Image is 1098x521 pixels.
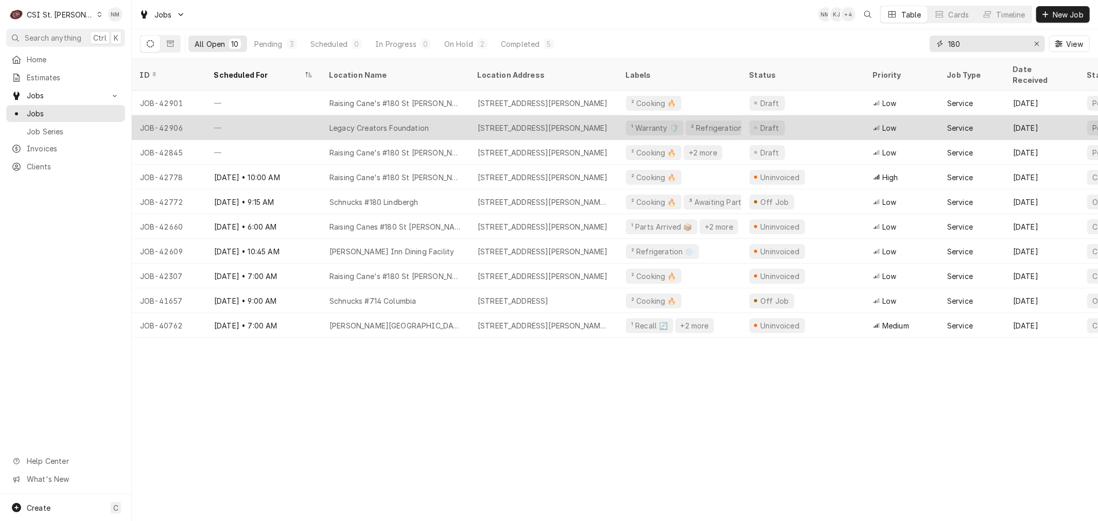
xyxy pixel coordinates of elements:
[27,161,120,172] span: Clients
[27,474,119,484] span: What's New
[882,246,896,257] span: Low
[93,32,107,43] span: Ctrl
[1005,91,1079,115] div: [DATE]
[630,147,677,158] div: ² Cooking 🔥
[947,271,973,282] div: Service
[478,98,608,109] div: [STREET_ADDRESS][PERSON_NAME]
[759,147,781,158] div: Draft
[6,471,125,488] a: Go to What's New
[113,502,118,513] span: C
[108,7,123,22] div: Nancy Manuel's Avatar
[759,221,801,232] div: Uninvoiced
[630,221,693,232] div: ¹ Parts Arrived 📦
[1049,36,1090,52] button: View
[27,54,120,65] span: Home
[1013,64,1069,85] div: Date Received
[329,98,461,109] div: Raising Cane's #180 St [PERSON_NAME]
[444,39,473,49] div: On Hold
[679,320,710,331] div: +2 more
[329,172,461,183] div: Raising Cane's #180 St [PERSON_NAME]
[759,98,781,109] div: Draft
[132,239,206,264] div: JOB-42609
[882,197,896,207] span: Low
[478,271,608,282] div: [STREET_ADDRESS][PERSON_NAME]
[1036,6,1090,23] button: New Job
[947,123,973,133] div: Service
[206,214,321,239] div: [DATE] • 6:00 AM
[630,123,679,133] div: ¹ Warranty 🛡️
[882,123,896,133] span: Low
[818,7,832,22] div: NM
[1051,9,1086,20] span: New Job
[329,246,454,257] div: [PERSON_NAME] Inn Dining Facility
[501,39,539,49] div: Completed
[329,221,461,232] div: Raising Canes #180 St [PERSON_NAME]
[329,320,461,331] div: [PERSON_NAME][GEOGRAPHIC_DATA]
[949,9,969,20] div: Cards
[375,39,416,49] div: In Progress
[6,69,125,86] a: Estimates
[6,158,125,175] a: Clients
[132,264,206,288] div: JOB-42307
[6,87,125,104] a: Go to Jobs
[108,7,123,22] div: NM
[688,147,718,158] div: +2 more
[6,51,125,68] a: Home
[206,189,321,214] div: [DATE] • 9:15 AM
[947,172,973,183] div: Service
[947,98,973,109] div: Service
[27,126,120,137] span: Job Series
[873,70,929,80] div: Priority
[947,70,997,80] div: Job Type
[6,123,125,140] a: Job Series
[289,39,295,49] div: 3
[135,6,189,23] a: Go to Jobs
[354,39,360,49] div: 0
[114,32,118,43] span: K
[830,7,844,22] div: KJ
[479,39,485,49] div: 2
[154,9,172,20] span: Jobs
[882,147,896,158] span: Low
[478,70,607,80] div: Location Address
[329,123,429,133] div: Legacy Creators Foundation
[132,91,206,115] div: JOB-42901
[140,70,196,80] div: ID
[901,9,921,20] div: Table
[1029,36,1045,52] button: Erase input
[882,320,909,331] span: Medium
[818,7,832,22] div: Nancy Manuel's Avatar
[1064,39,1085,49] span: View
[1005,313,1079,338] div: [DATE]
[6,29,125,47] button: Search anythingCtrlK
[830,7,844,22] div: Ken Jiricek's Avatar
[1005,189,1079,214] div: [DATE]
[6,140,125,157] a: Invoices
[329,70,459,80] div: Location Name
[841,7,856,22] div: + 4
[882,271,896,282] span: Low
[254,39,283,49] div: Pending
[206,288,321,313] div: [DATE] • 9:00 AM
[329,197,419,207] div: Schnucks #180 Lindbergh
[132,313,206,338] div: JOB-40762
[630,172,677,183] div: ² Cooking 🔥
[882,221,896,232] span: Low
[6,105,125,122] a: Jobs
[310,39,347,49] div: Scheduled
[214,70,303,80] div: Scheduled For
[1005,288,1079,313] div: [DATE]
[882,296,896,306] span: Low
[478,221,608,232] div: [STREET_ADDRESS][PERSON_NAME]
[206,165,321,189] div: [DATE] • 10:00 AM
[947,246,973,257] div: Service
[329,296,416,306] div: Schnucks #714 Columbia
[947,320,973,331] div: Service
[478,197,609,207] div: [STREET_ADDRESS][PERSON_NAME][PERSON_NAME]
[231,39,238,49] div: 10
[1005,165,1079,189] div: [DATE]
[759,271,801,282] div: Uninvoiced
[947,147,973,158] div: Service
[947,197,973,207] div: Service
[329,147,461,158] div: Raising Cane's #180 St [PERSON_NAME]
